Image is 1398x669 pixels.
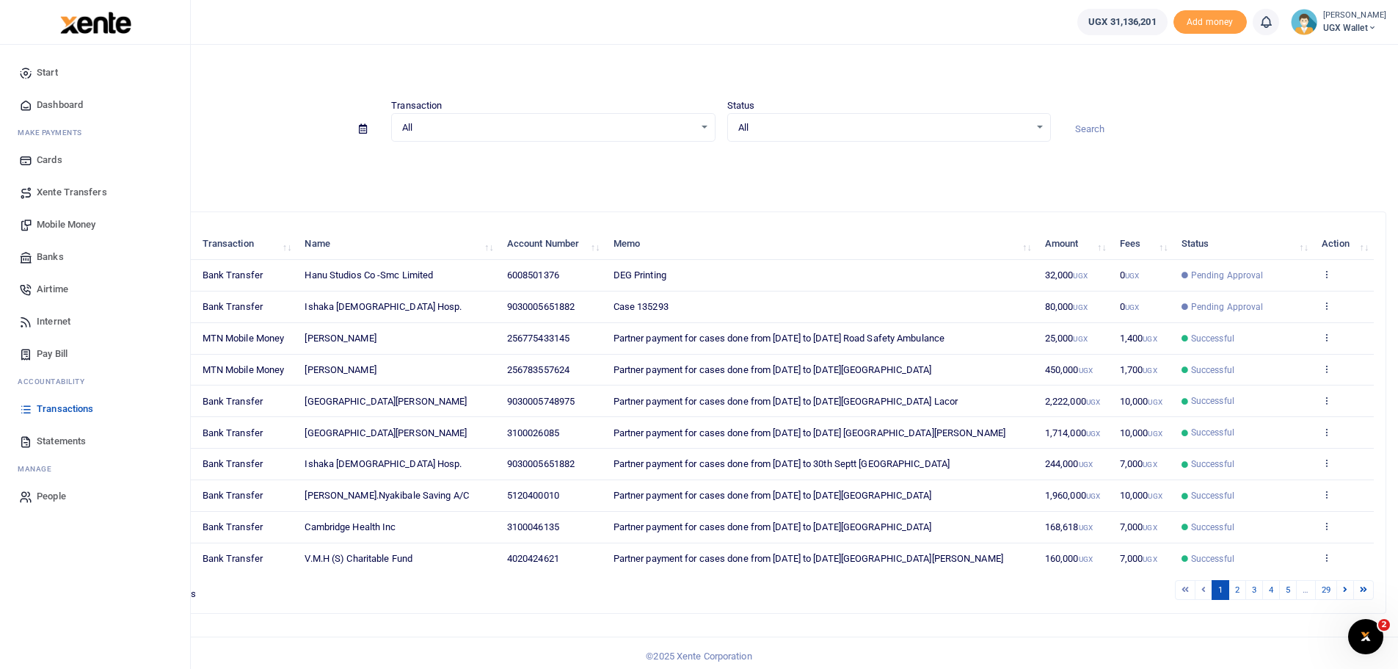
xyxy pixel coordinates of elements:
small: UGX [1143,524,1157,532]
span: Bank Transfer [203,490,263,501]
li: Toup your wallet [1173,10,1247,35]
a: Banks [12,241,178,273]
iframe: Intercom live chat [1348,619,1383,654]
th: Action: activate to sort column ascending [1314,228,1374,260]
span: 25,000 [1045,333,1088,344]
span: All [738,120,1030,135]
span: Pending Approval [1191,300,1264,314]
span: 1,960,000 [1045,490,1100,501]
small: UGX [1143,335,1157,343]
label: Transaction [391,98,442,113]
span: Statements [37,434,86,449]
label: Status [727,98,755,113]
span: 1,400 [1120,333,1157,344]
span: 80,000 [1045,301,1088,312]
span: anage [25,463,52,474]
span: 450,000 [1045,364,1093,375]
a: Airtime [12,273,178,305]
h4: Transactions [56,63,1386,79]
span: Partner payment for cases done from [DATE] to [DATE] Road Safety Ambulance [614,333,944,344]
span: Add money [1173,10,1247,35]
span: [GEOGRAPHIC_DATA][PERSON_NAME] [305,396,467,407]
small: UGX [1148,430,1162,438]
span: Bank Transfer [203,521,263,532]
a: Dashboard [12,89,178,121]
span: Ishaka [DEMOGRAPHIC_DATA] Hosp. [305,458,462,469]
small: UGX [1073,303,1087,311]
small: UGX [1148,492,1162,500]
a: 5 [1279,580,1297,600]
span: Bank Transfer [203,396,263,407]
small: UGX [1086,492,1100,500]
span: Successful [1191,552,1234,565]
span: Bank Transfer [203,427,263,438]
small: UGX [1079,524,1093,532]
span: Mobile Money [37,217,95,232]
span: 32,000 [1045,270,1088,281]
a: logo-small logo-large logo-large [59,16,131,27]
span: 7,000 [1120,521,1157,532]
span: MTN Mobile Money [203,364,285,375]
li: M [12,458,178,480]
th: Amount: activate to sort column ascending [1037,228,1112,260]
span: Partner payment for cases done from [DATE] to [DATE][GEOGRAPHIC_DATA] [614,521,932,532]
a: People [12,480,178,513]
span: Successful [1191,426,1234,439]
span: 256783557624 [507,364,569,375]
span: 7,000 [1120,553,1157,564]
span: Partner payment for cases done from [DATE] to [DATE] [GEOGRAPHIC_DATA][PERSON_NAME] [614,427,1005,438]
span: 3100046135 [507,521,559,532]
span: countability [29,376,84,387]
span: MTN Mobile Money [203,333,285,344]
a: profile-user [PERSON_NAME] UGX Wallet [1291,9,1386,35]
li: Wallet ballance [1071,9,1173,35]
a: UGX 31,136,201 [1077,9,1167,35]
a: Cards [12,144,178,176]
span: Cambridge Health Inc [305,521,396,532]
span: Pending Approval [1191,269,1264,282]
span: People [37,489,66,504]
span: Bank Transfer [203,301,263,312]
th: Fees: activate to sort column ascending [1112,228,1173,260]
small: UGX [1079,460,1093,469]
a: 29 [1315,580,1337,600]
small: UGX [1148,398,1162,406]
span: Transactions [37,402,93,416]
a: Internet [12,305,178,338]
span: 244,000 [1045,458,1093,469]
small: UGX [1073,335,1087,343]
small: [PERSON_NAME] [1323,10,1386,22]
small: UGX [1125,272,1139,280]
span: Partner payment for cases done from [DATE] to [DATE][GEOGRAPHIC_DATA][PERSON_NAME] [614,553,1003,564]
input: Search [1063,117,1386,142]
small: UGX [1079,366,1093,375]
span: Successful [1191,364,1234,377]
span: 7,000 [1120,458,1157,469]
span: [PERSON_NAME] [305,333,376,344]
span: UGX Wallet [1323,21,1386,35]
span: Airtime [37,282,68,297]
span: Partner payment for cases done from [DATE] to 30th Septt [GEOGRAPHIC_DATA] [614,458,950,469]
span: Partner payment for cases done from [DATE] to [DATE][GEOGRAPHIC_DATA] Lacor [614,396,958,407]
a: Add money [1173,15,1247,26]
small: UGX [1143,366,1157,375]
span: 2 [1378,619,1390,631]
span: 3100026085 [507,427,559,438]
span: Hanu Studios Co -Smc Limited [305,270,433,281]
a: Start [12,57,178,89]
a: 4 [1262,580,1280,600]
span: [GEOGRAPHIC_DATA][PERSON_NAME] [305,427,467,438]
span: Ishaka [DEMOGRAPHIC_DATA] Hosp. [305,301,462,312]
span: 10,000 [1120,490,1162,501]
li: M [12,121,178,144]
span: 4020424621 [507,553,559,564]
span: 5120400010 [507,490,559,501]
span: Bank Transfer [203,553,263,564]
span: DEG Printing [614,270,666,281]
th: Transaction: activate to sort column ascending [194,228,296,260]
a: Pay Bill [12,338,178,370]
small: UGX [1073,272,1087,280]
span: 9030005651882 [507,458,575,469]
a: 1 [1212,580,1229,600]
span: Case 135293 [614,301,669,312]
